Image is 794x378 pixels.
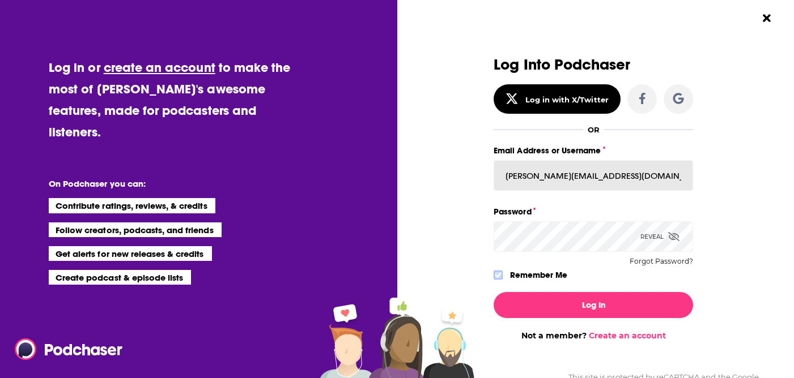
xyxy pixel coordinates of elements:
[510,268,567,282] label: Remember Me
[15,338,114,360] a: Podchaser - Follow, Share and Rate Podcasts
[494,84,621,114] button: Log in with X/Twitter
[494,330,693,341] div: Not a member?
[15,338,124,360] img: Podchaser - Follow, Share and Rate Podcasts
[588,125,600,134] div: OR
[49,198,215,213] li: Contribute ratings, reviews, & credits
[494,143,693,158] label: Email Address or Username
[630,257,693,265] button: Forgot Password?
[49,178,275,189] li: On Podchaser you can:
[494,57,693,73] h3: Log Into Podchaser
[756,7,778,29] button: Close Button
[49,222,222,237] li: Follow creators, podcasts, and friends
[589,330,666,341] a: Create an account
[525,95,609,104] div: Log in with X/Twitter
[494,160,693,191] input: Email Address or Username
[640,221,680,252] div: Reveal
[49,270,191,285] li: Create podcast & episode lists
[494,292,693,318] button: Log In
[104,59,215,75] a: create an account
[49,246,211,261] li: Get alerts for new releases & credits
[494,204,693,219] label: Password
